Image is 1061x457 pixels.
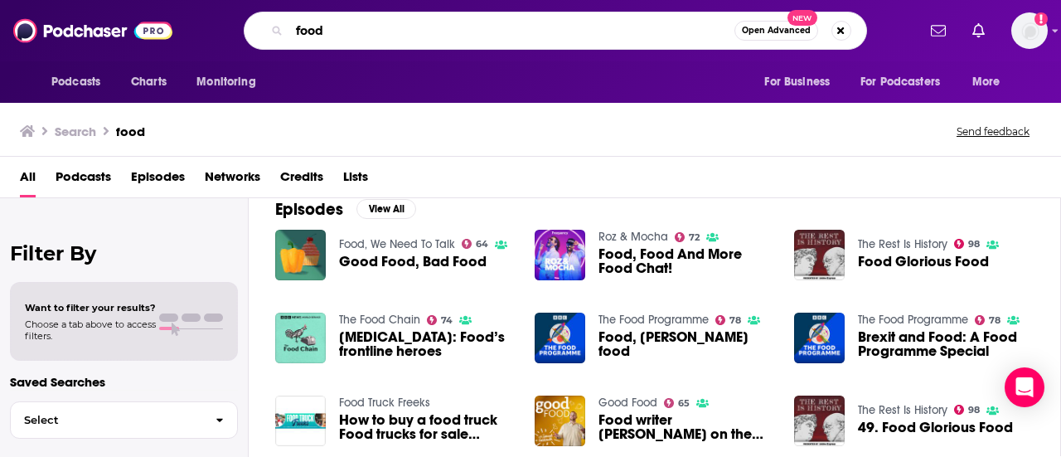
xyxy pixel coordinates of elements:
span: 72 [689,234,700,241]
svg: Add a profile image [1034,12,1048,26]
button: Send feedback [952,124,1034,139]
span: Open Advanced [742,27,811,35]
a: 65 [664,398,690,408]
span: Food, [PERSON_NAME] food [598,330,774,358]
button: open menu [850,66,964,98]
button: open menu [753,66,850,98]
img: Coronavirus: Food’s frontline heroes [275,313,326,363]
a: 98 [954,239,981,249]
img: Brexit and Food: A Food Programme Special [794,313,845,363]
h2: Filter By [10,241,238,265]
img: 49. Food Glorious Food [794,396,845,446]
span: Choose a tab above to access filters. [25,318,156,342]
a: Podchaser - Follow, Share and Rate Podcasts [13,15,172,46]
span: Monitoring [196,70,255,94]
span: For Business [764,70,830,94]
button: Open AdvancedNew [734,21,818,41]
h2: Episodes [275,199,343,220]
a: EpisodesView All [275,199,416,220]
a: Podcasts [56,163,111,197]
p: Saved Searches [10,374,238,390]
h3: food [116,124,145,139]
input: Search podcasts, credits, & more... [289,17,734,44]
span: 65 [678,400,690,407]
a: 72 [675,232,700,242]
a: 74 [427,315,453,325]
div: Search podcasts, credits, & more... [244,12,867,50]
span: Want to filter your results? [25,302,156,314]
a: Charts [120,66,177,98]
img: Food, James Bond’s food [535,313,585,363]
a: Food, Food And More Food Chat! [598,247,774,275]
a: How to buy a food truck Food trucks for sale [starting a food truck business] used food trucks [339,413,515,441]
a: Credits [280,163,323,197]
span: New [787,10,817,26]
span: Logged in as sohi.kang [1011,12,1048,49]
a: 78 [715,315,742,325]
img: Good Food, Bad Food [275,230,326,280]
button: open menu [185,66,277,98]
a: Good Food, Bad Food [339,255,487,269]
a: Food writer Dina Macki on the food of Oman [598,413,774,441]
a: The Rest Is History [858,237,947,251]
span: More [972,70,1000,94]
span: 98 [968,406,980,414]
a: All [20,163,36,197]
span: 78 [729,317,741,324]
div: Open Intercom Messenger [1005,367,1044,407]
a: Food writer Dina Macki on the food of Oman [535,396,585,446]
button: Show profile menu [1011,12,1048,49]
h3: Search [55,124,96,139]
a: Food Glorious Food [858,255,989,269]
a: 78 [975,315,1001,325]
button: Select [10,401,238,439]
a: The Food Programme [858,313,968,327]
a: Brexit and Food: A Food Programme Special [858,330,1034,358]
button: View All [356,199,416,219]
a: Food, We Need To Talk [339,237,455,251]
img: How to buy a food truck Food trucks for sale [starting a food truck business] used food trucks [275,396,326,446]
a: 49. Food Glorious Food [858,421,1013,435]
a: 98 [954,405,981,415]
a: Food, James Bond’s food [598,330,774,358]
a: Show notifications dropdown [924,17,952,45]
a: Episodes [131,163,185,197]
a: The Rest Is History [858,403,947,417]
a: Networks [205,163,260,197]
button: open menu [961,66,1021,98]
span: 64 [476,241,488,248]
a: Coronavirus: Food’s frontline heroes [339,330,515,358]
a: Show notifications dropdown [966,17,991,45]
a: The Food Chain [339,313,420,327]
span: 78 [989,317,1000,324]
button: open menu [40,66,122,98]
span: For Podcasters [860,70,940,94]
a: Food Truck Freeks [339,396,430,410]
img: User Profile [1011,12,1048,49]
img: Food Glorious Food [794,230,845,280]
a: Roz & Mocha [598,230,668,244]
a: Good Food [598,396,657,410]
span: Select [11,415,202,425]
span: 98 [968,241,980,248]
img: Food, Food And More Food Chat! [535,230,585,280]
span: Food writer [PERSON_NAME] on the food of [GEOGRAPHIC_DATA] [598,413,774,441]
